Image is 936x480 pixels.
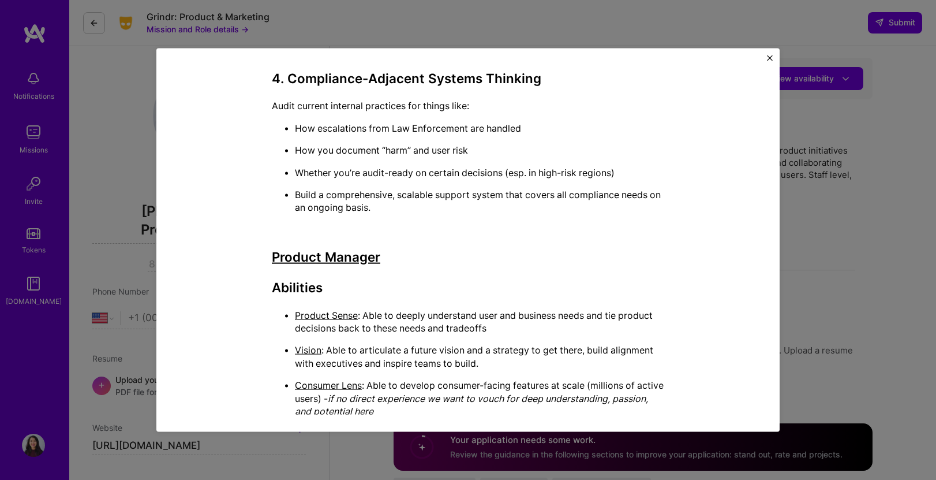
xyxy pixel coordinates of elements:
button: Close [767,55,773,67]
h3: 4. Compliance-Adjacent Systems Thinking [272,71,664,87]
p: How escalations from Law Enforcement are handled [295,121,664,134]
p: Build a comprehensive, scalable support system that covers all compliance needs on an ongoing basis. [295,188,664,214]
p: Whether you’re audit-ready on certain decisions (esp. in high-risk regions) [295,166,664,178]
p: How you document “harm” and user risk [295,144,664,157]
p: : Able to deeply understand user and business needs and tie product decisions back to these needs... [295,308,664,334]
p: : Able to articulate a future vision and a strategy to get there, build alignment with executives... [295,344,664,370]
u: Product Manager [272,248,380,264]
p: Audit current internal practices for things like: [272,99,664,112]
strong: Abilities [272,280,323,295]
p: : Able to develop consumer-facing features at scale (millions of active users) - [295,379,664,418]
u: Consumer Lens [295,379,362,391]
u: Vision [295,344,321,356]
em: if no direct experience we want to vouch for deep understanding, passion, and potential here [295,392,648,416]
u: Product Sense [295,309,358,321]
